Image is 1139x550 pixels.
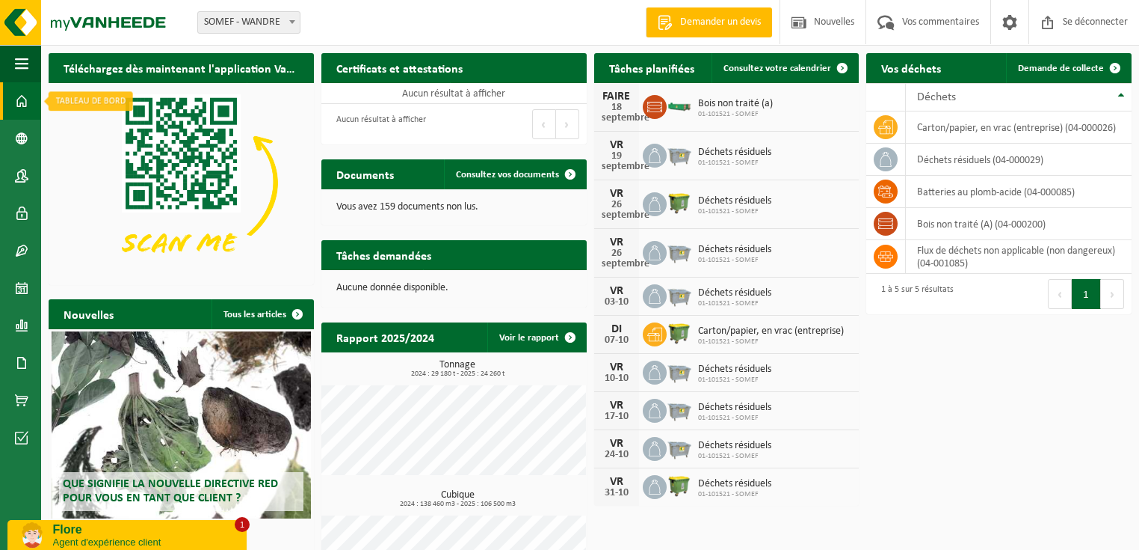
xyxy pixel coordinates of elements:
[336,115,426,124] font: Aucun résultat à afficher
[698,207,759,216] font: 01-101521 - SOMEF
[667,358,692,384] img: WB-2500-GAL-GY-04
[698,414,759,422] font: 01-101521 - SOMEF
[212,299,312,329] a: Tous les articles
[1072,279,1101,309] button: 1
[646,7,772,37] a: Demander un devis
[52,331,312,519] a: Que signifie la nouvelle directive RED pour vous en tant que client ?
[1063,16,1128,28] font: Se déconnecter
[610,361,623,373] font: VR
[602,248,649,269] font: 26 septembre
[605,411,629,422] font: 17-10
[610,188,623,200] font: VR
[532,109,556,139] button: Précédent
[917,245,1115,269] font: flux de déchets non applicable (non dangereux) (04-001085)
[698,195,771,207] font: Déchets résiduels
[441,489,475,501] font: Cubique
[698,98,773,109] font: Bois non traité (a)
[698,364,771,375] font: Déchets résiduels
[698,159,759,167] font: 01-101521 - SOMEF
[611,323,622,335] font: DI
[881,64,941,76] font: Vos déchets
[814,16,854,28] font: Nouvelles
[698,440,771,451] font: Déchets résiduels
[605,373,629,384] font: 10-10
[605,487,629,498] font: 31-10
[456,170,559,180] font: Consultez vos documents
[602,199,649,221] font: 26 septembre
[402,88,505,100] font: Aucun résultat à afficher
[667,435,692,460] img: WB-2500-GAL-GY-04
[198,12,300,33] span: SOMEF - WANDRE
[499,333,559,343] font: Voir le rapport
[610,438,623,450] font: VR
[400,500,516,508] font: 2024 : 138 460 m3 - 2025 : 106 500 m3
[723,64,831,73] font: Consultez votre calendrier
[917,91,956,103] font: Déchets
[667,99,692,112] img: HK-XC-10-GN-00
[605,449,629,460] font: 24-10
[667,473,692,498] img: WB-1100-HPE-GN-51
[667,320,692,346] img: WB-1100-HPE-GN-51
[609,64,694,76] font: Tâches planifiées
[698,326,844,337] font: Carton/papier, en vrac (entreprise)
[1083,290,1089,301] font: 1
[610,400,623,412] font: VR
[49,83,314,282] img: Téléchargez l'application VHEPlus
[667,141,692,167] img: WB-2500-GAL-GY-04
[698,490,759,498] font: 01-101521 - SOMEF
[917,122,1116,133] font: carton/papier, en vrac (entreprise) (04-000026)
[602,91,630,103] font: FAIRE
[667,282,692,308] img: WB-2500-GAL-GY-04
[667,239,692,264] img: WB-2500-GAL-GY-04
[902,16,979,28] font: Vos commentaires
[487,323,585,352] a: Voir le rapport
[917,186,1075,198] font: batteries au plomb-acide (04-000085)
[610,139,623,151] font: VR
[680,16,761,28] font: Demander un devis
[336,170,394,182] font: Documents
[698,337,759,346] font: 01-101521 - SOMEF
[610,236,623,248] font: VR
[698,452,759,460] font: 01-101521 - SOMEF
[336,282,448,293] font: Aucune donnée disponible.
[336,201,478,213] font: Vous avez 159 documents non lus.
[439,359,475,370] font: Tonnage
[698,110,759,118] font: 01-101521 - SOMEF
[223,310,286,320] font: Tous les articles
[917,154,1043,165] font: déchets résiduels (04-000029)
[444,159,585,189] a: Consultez vos documents
[698,244,771,255] font: Déchets résiduels
[698,256,759,264] font: 01-101521 - SOMEF
[917,219,1046,230] font: bois non traité (A) (04-000200)
[881,285,954,294] font: 1 à 5 sur 5 résultats
[667,397,692,422] img: WB-2500-GAL-GY-04
[1018,64,1104,73] font: Demande de collecte
[336,333,434,345] font: Rapport 2025/2024
[1048,279,1072,309] button: Précédent
[7,517,250,550] iframe: widget de discussion
[610,285,623,297] font: VR
[64,64,337,76] font: Téléchargez dès maintenant l'application Vanheede+ !
[411,370,504,378] font: 2024 : 29 180 t - 2025 : 24 260 t
[698,402,771,413] font: Déchets résiduels
[602,150,649,172] font: 19 septembre
[64,310,114,322] font: Nouvelles
[698,299,759,308] font: 01-101521 - SOMEF
[605,334,629,346] font: 07-10
[698,478,771,489] font: Déchets résiduels
[204,16,280,28] font: SOMEF - WANDRE
[610,476,623,488] font: VR
[63,478,278,504] font: Que signifie la nouvelle directive RED pour vous en tant que client ?
[712,53,857,83] a: Consultez votre calendrier
[698,147,771,158] font: Déchets résiduels
[556,109,579,139] button: Suivant
[336,64,463,76] font: Certificats et attestations
[698,376,759,384] font: 01-101521 - SOMEF
[605,296,629,308] font: 03-10
[698,287,771,299] font: Déchets résiduels
[336,251,431,263] font: Tâches demandées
